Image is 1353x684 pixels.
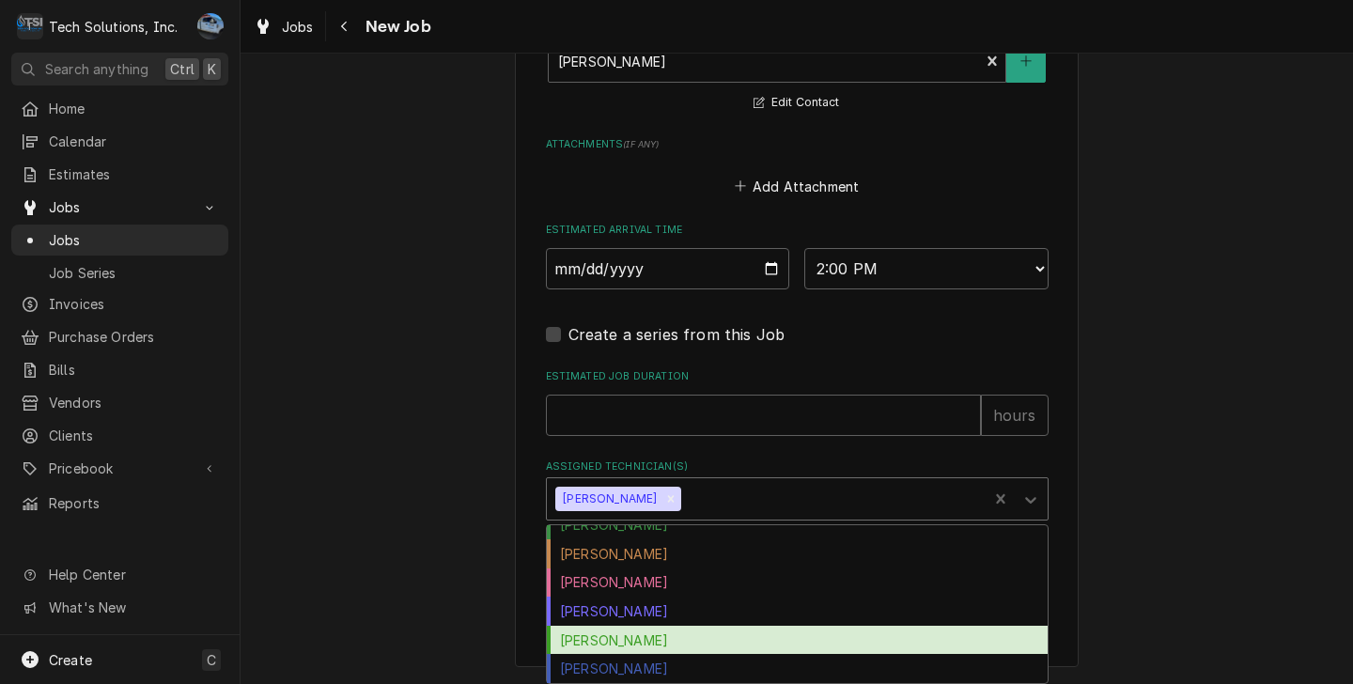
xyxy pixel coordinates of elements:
a: Go to What's New [11,592,228,623]
div: [PERSON_NAME] [555,487,661,511]
label: Attachments [546,137,1049,152]
span: Bills [49,360,219,380]
span: Purchase Orders [49,327,219,347]
button: Add Attachment [731,173,863,199]
label: Estimated Job Duration [546,369,1049,384]
span: Calendar [49,132,219,151]
input: Date [546,248,790,289]
span: Create [49,652,92,668]
span: Pricebook [49,459,191,478]
div: Remove Coleton Wallace [661,487,681,511]
a: Jobs [246,11,321,42]
div: [PERSON_NAME] [547,626,1048,655]
button: Navigate back [330,11,360,41]
span: Search anything [45,59,148,79]
div: Tech Solutions, Inc.'s Avatar [17,13,43,39]
div: Tech Solutions, Inc. [49,17,178,37]
div: [PERSON_NAME] [547,654,1048,683]
label: Estimated Arrival Time [546,223,1049,238]
select: Time Select [804,248,1049,289]
a: Go to Pricebook [11,453,228,484]
label: Assigned Technician(s) [546,459,1049,474]
div: Assigned Technician(s) [546,459,1049,521]
a: Bills [11,354,228,385]
label: Create a series from this Job [568,323,785,346]
svg: Create New Contact [1020,54,1032,68]
span: Jobs [49,230,219,250]
span: Jobs [282,17,314,37]
a: Jobs [11,225,228,256]
a: Home [11,93,228,124]
div: [PERSON_NAME] [547,539,1048,568]
div: [PERSON_NAME] [547,597,1048,626]
a: Invoices [11,288,228,319]
button: Search anythingCtrlK [11,53,228,85]
a: Job Series [11,257,228,288]
a: Vendors [11,387,228,418]
a: Calendar [11,126,228,157]
a: Go to Help Center [11,559,228,590]
span: Help Center [49,565,217,584]
div: Attachments [546,137,1049,199]
span: Clients [49,426,219,445]
span: Estimates [49,164,219,184]
span: Vendors [49,393,219,412]
div: Estimated Arrival Time [546,223,1049,289]
span: New Job [360,14,431,39]
span: Job Series [49,263,219,283]
a: Go to Jobs [11,192,228,223]
button: Create New Contact [1006,39,1046,83]
span: K [208,59,216,79]
div: [PERSON_NAME] [547,568,1048,598]
div: [PERSON_NAME] [547,510,1048,539]
a: Estimates [11,159,228,190]
a: Clients [11,420,228,451]
div: hours [981,395,1049,436]
span: Jobs [49,197,191,217]
a: Reports [11,488,228,519]
button: Edit Contact [751,91,842,115]
span: Invoices [49,294,219,314]
div: Joe Paschal's Avatar [197,13,224,39]
div: Who should the tech(s) ask for? [546,22,1049,115]
div: T [17,13,43,39]
span: Home [49,99,219,118]
span: Reports [49,493,219,513]
span: C [207,650,216,670]
div: JP [197,13,224,39]
a: Purchase Orders [11,321,228,352]
span: What's New [49,598,217,617]
span: Ctrl [170,59,194,79]
div: Estimated Job Duration [546,369,1049,436]
span: ( if any ) [623,139,659,149]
